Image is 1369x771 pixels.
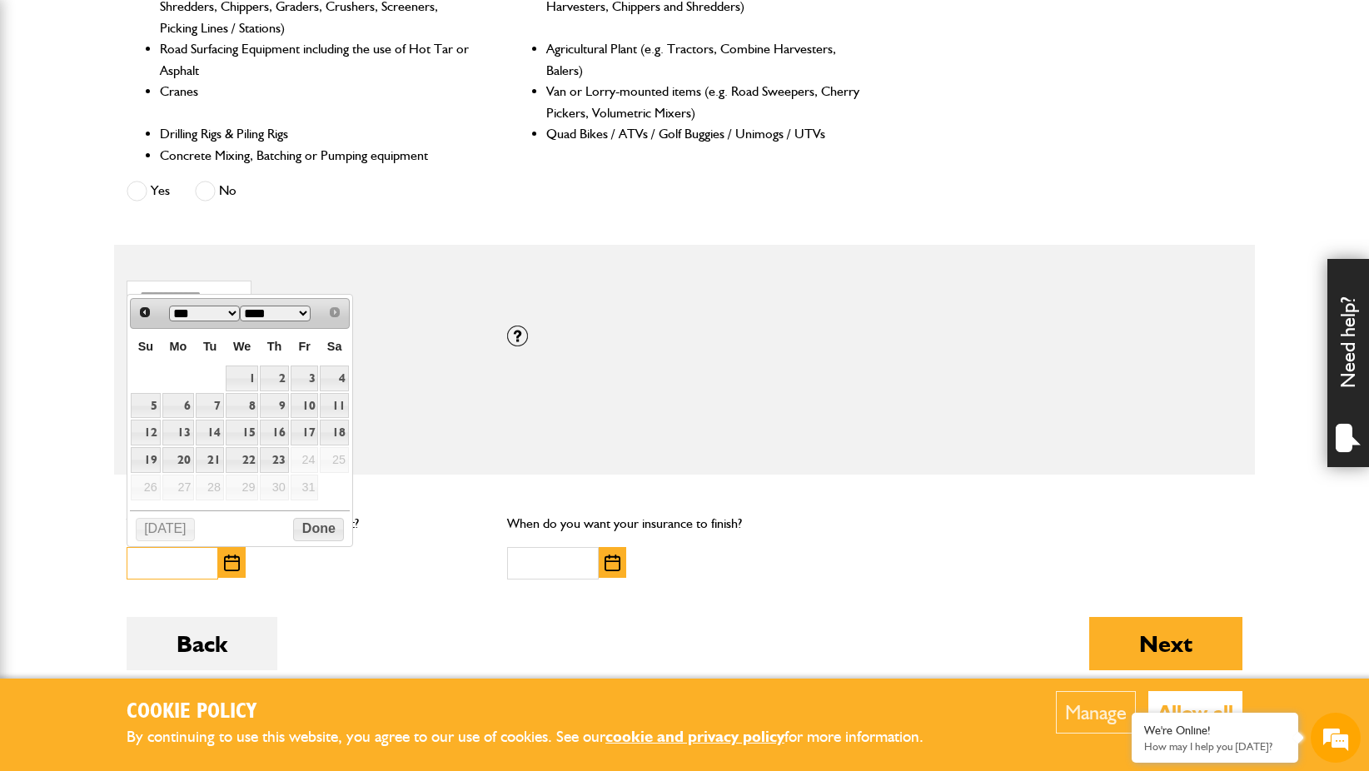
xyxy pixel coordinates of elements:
[131,420,160,445] a: 12
[170,340,187,353] span: Monday
[162,393,195,419] a: 6
[260,420,288,445] a: 16
[22,154,304,191] input: Enter your last name
[127,724,951,750] p: By continuing to use this website, you agree to our use of cookies. See our for more information.
[132,301,157,325] a: Prev
[196,420,224,445] a: 14
[260,393,288,419] a: 9
[320,420,348,445] a: 18
[233,340,251,353] span: Wednesday
[1148,691,1242,734] button: Allow all
[22,301,304,499] textarea: Type your message and hit 'Enter'
[136,518,196,541] button: [DATE]
[267,340,282,353] span: Thursday
[127,699,951,725] h2: Cookie Policy
[546,123,862,145] li: Quad Bikes / ATVs / Golf Buggies / Unimogs / UTVs
[127,181,170,201] label: Yes
[273,8,313,48] div: Minimize live chat window
[291,366,319,391] a: 3
[138,306,152,319] span: Prev
[22,203,304,240] input: Enter your email address
[160,145,475,167] li: Concrete Mixing, Batching or Pumping equipment
[546,81,862,123] li: Van or Lorry-mounted items (e.g. Road Sweepers, Cherry Pickers, Volumetric Mixers)
[160,123,475,145] li: Drilling Rigs & Piling Rigs
[605,727,784,746] a: cookie and privacy policy
[320,366,348,391] a: 4
[196,393,224,419] a: 7
[87,93,280,115] div: Chat with us now
[28,92,70,116] img: d_20077148190_company_1631870298795_20077148190
[226,393,258,419] a: 8
[203,340,217,353] span: Tuesday
[291,393,319,419] a: 10
[226,420,258,445] a: 15
[260,447,288,473] a: 23
[298,340,310,353] span: Friday
[1144,740,1286,753] p: How may I help you today?
[320,393,348,419] a: 11
[507,513,863,535] p: When do you want your insurance to finish?
[291,420,319,445] a: 17
[127,617,277,670] button: Back
[605,555,620,571] img: Choose date
[195,181,236,201] label: No
[131,447,160,473] a: 19
[22,252,304,289] input: Enter your phone number
[224,555,240,571] img: Choose date
[226,447,258,473] a: 22
[160,38,475,81] li: Road Surfacing Equipment including the use of Hot Tar or Asphalt
[226,366,258,391] a: 1
[260,366,288,391] a: 2
[162,420,195,445] a: 13
[546,38,862,81] li: Agricultural Plant (e.g. Tractors, Combine Harvesters, Balers)
[327,340,342,353] span: Saturday
[1056,691,1136,734] button: Manage
[131,393,160,419] a: 5
[227,513,302,535] em: Start Chat
[138,340,153,353] span: Sunday
[196,447,224,473] a: 21
[1327,259,1369,467] div: Need help?
[160,81,475,123] li: Cranes
[1144,724,1286,738] div: We're Online!
[1089,617,1242,670] button: Next
[162,447,195,473] a: 20
[293,518,344,541] button: Done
